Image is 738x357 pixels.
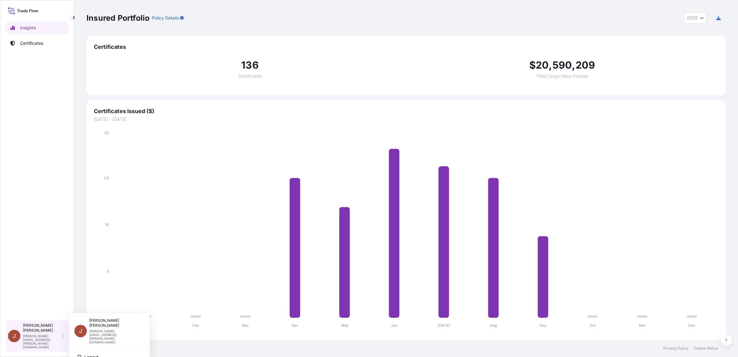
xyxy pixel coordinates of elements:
[89,329,140,344] p: [PERSON_NAME][EMAIL_ADDRESS][PERSON_NAME][DOMAIN_NAME]
[192,323,199,328] tspan: Feb
[536,60,549,70] span: 20
[107,269,109,274] tspan: 8
[86,13,149,23] p: Insured Portfolio
[694,346,718,351] a: Cookie Notice
[94,43,718,51] span: Certificates
[341,323,349,328] tspan: May
[13,333,16,339] span: J
[529,60,536,70] span: $
[238,74,262,78] span: Certificates
[79,328,82,334] span: J
[688,323,695,328] tspan: Dec
[291,323,298,328] tspan: Apr
[241,60,259,70] span: 136
[5,22,69,34] a: Insights
[152,15,179,21] p: Policy Details
[663,346,689,351] a: Privacy Policy
[549,60,552,70] span: ,
[639,323,646,328] tspan: Nov
[23,334,61,349] p: [PERSON_NAME][EMAIL_ADDRESS][PERSON_NAME][DOMAIN_NAME]
[536,74,588,78] span: Total Cargo Value Insured
[684,12,707,23] button: Year Selector
[539,323,547,328] tspan: Sep
[20,40,43,46] p: Certificates
[5,37,69,49] a: Certificates
[438,323,450,328] tspan: [DATE]
[490,323,497,328] tspan: Aug
[89,318,140,328] p: [PERSON_NAME] [PERSON_NAME]
[94,108,718,115] span: Certificates Issued ($)
[105,222,109,227] tspan: 16
[391,323,397,328] tspan: Jun
[23,323,61,333] p: [PERSON_NAME] [PERSON_NAME]
[552,60,572,70] span: 590
[687,15,698,21] span: 2025
[242,323,249,328] tspan: Mar
[20,25,36,31] p: Insights
[94,116,718,122] span: [DATE] - [DATE]
[572,60,575,70] span: ,
[576,60,595,70] span: 209
[104,130,109,135] tspan: 32
[589,323,596,328] tspan: Oct
[104,176,109,180] tspan: 24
